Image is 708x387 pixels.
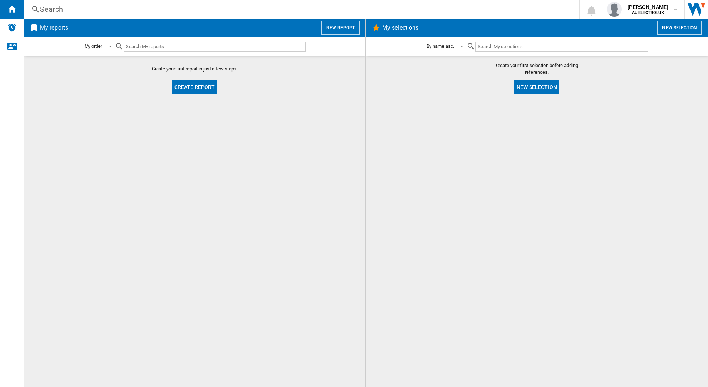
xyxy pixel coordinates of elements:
img: profile.jpg [607,2,622,17]
button: Create report [172,80,217,94]
b: AU ELECTROLUX [632,10,664,15]
div: Search [40,4,560,14]
span: [PERSON_NAME] [628,3,668,11]
img: alerts-logo.svg [7,23,16,32]
h2: My selections [381,21,420,35]
button: New report [321,21,360,35]
div: My order [84,43,102,49]
input: Search My selections [475,42,648,52]
h2: My reports [39,21,70,35]
button: New selection [514,80,559,94]
span: Create your first selection before adding references. [485,62,589,76]
input: Search My reports [124,42,306,52]
div: By name asc. [427,43,454,49]
span: Create your first report in just a few steps. [152,66,238,72]
button: New selection [657,21,702,35]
